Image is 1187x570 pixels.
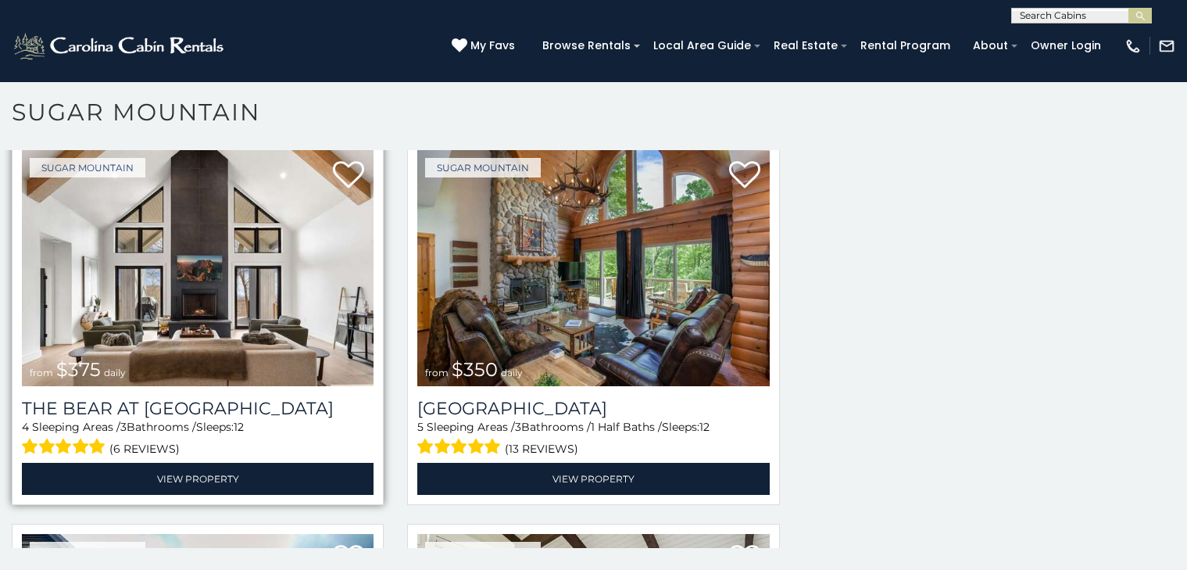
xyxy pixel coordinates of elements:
[591,420,662,434] span: 1 Half Baths /
[425,542,541,561] a: Sugar Mountain
[965,34,1016,58] a: About
[104,367,126,378] span: daily
[1124,38,1142,55] img: phone-regular-white.png
[535,34,638,58] a: Browse Rentals
[452,38,519,55] a: My Favs
[30,367,53,378] span: from
[56,358,101,381] span: $375
[417,150,769,386] a: Grouse Moor Lodge from $350 daily
[30,542,145,561] a: Sugar Mountain
[417,463,769,495] a: View Property
[333,160,364,192] a: Add to favorites
[22,398,374,419] a: The Bear At [GEOGRAPHIC_DATA]
[1158,38,1175,55] img: mail-regular-white.png
[109,439,180,459] span: (6 reviews)
[501,367,523,378] span: daily
[699,420,710,434] span: 12
[452,358,498,381] span: $350
[425,158,541,177] a: Sugar Mountain
[22,420,29,434] span: 4
[425,367,449,378] span: from
[515,420,521,434] span: 3
[470,38,515,54] span: My Favs
[1023,34,1109,58] a: Owner Login
[417,420,424,434] span: 5
[22,419,374,459] div: Sleeping Areas / Bathrooms / Sleeps:
[120,420,127,434] span: 3
[234,420,244,434] span: 12
[505,439,578,459] span: (13 reviews)
[22,463,374,495] a: View Property
[22,398,374,419] h3: The Bear At Sugar Mountain
[417,419,769,459] div: Sleeping Areas / Bathrooms / Sleeps:
[30,158,145,177] a: Sugar Mountain
[22,150,374,386] img: The Bear At Sugar Mountain
[417,398,769,419] h3: Grouse Moor Lodge
[853,34,958,58] a: Rental Program
[417,150,769,386] img: Grouse Moor Lodge
[645,34,759,58] a: Local Area Guide
[22,150,374,386] a: The Bear At Sugar Mountain from $375 daily
[766,34,846,58] a: Real Estate
[417,398,769,419] a: [GEOGRAPHIC_DATA]
[12,30,228,62] img: White-1-2.png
